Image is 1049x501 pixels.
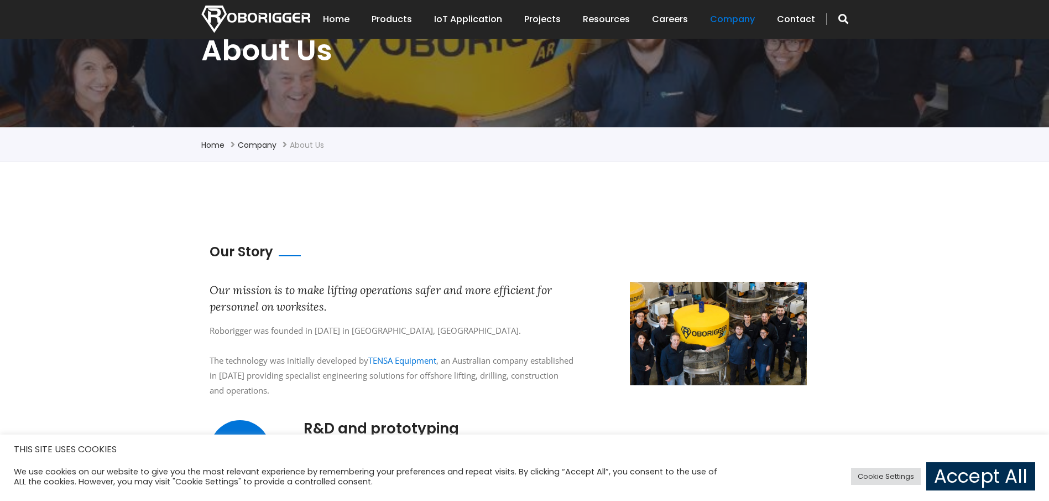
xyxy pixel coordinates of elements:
li: About Us [290,138,324,152]
h3: R&D and prototyping [304,420,823,437]
div: Roborigger was founded in [DATE] in [GEOGRAPHIC_DATA], [GEOGRAPHIC_DATA]. The technology was init... [210,323,575,398]
a: Contact [777,2,815,37]
img: image [630,282,807,385]
a: Careers [652,2,688,37]
a: Cookie Settings [851,468,921,485]
a: IoT Application [434,2,502,37]
h5: THIS SITE USES COOKIES [14,442,1035,457]
img: Nortech [201,6,310,33]
a: Company [238,140,276,151]
a: Home [323,2,349,37]
a: Company [710,2,755,37]
a: Products [372,2,412,37]
a: TENSA Equipment [368,355,436,366]
a: Projects [524,2,561,37]
div: Our mission is to make lifting operations safer and more efficient for personnel on worksites. [210,282,575,315]
a: Resources [583,2,630,37]
a: Home [201,140,225,151]
div: We use cookies on our website to give you the most relevant experience by remembering your prefer... [14,467,729,487]
div: 2015 [210,420,270,481]
h1: About Us [201,32,848,69]
a: Accept All [926,462,1035,490]
h2: Our Story [210,242,273,261]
